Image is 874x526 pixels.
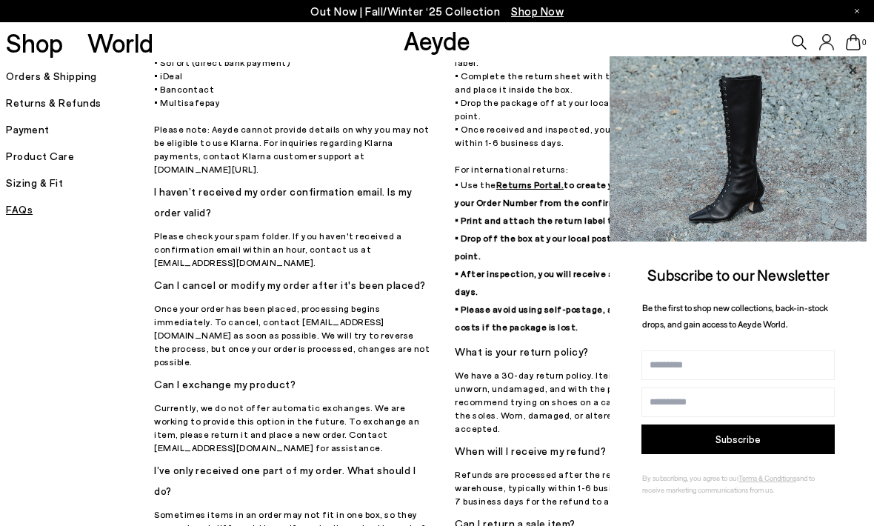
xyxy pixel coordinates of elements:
[154,182,431,223] h5: I haven’t received my order confirmation email. Is my order valid?
[642,473,738,482] span: By subscribing, you agree to our
[6,146,154,167] h5: Product Care
[738,473,796,482] a: Terms & Conditions
[455,441,732,462] h5: When will I receive my refund?
[647,265,830,284] span: Subscribe to our Newsletter
[154,460,431,502] h5: I’ve only received one part of my order. What should I do?
[496,179,564,190] u: Returns Portal.
[154,401,431,454] p: Currently, we do not offer automatic exchanges. We are working to provide this option in the futu...
[6,30,63,56] a: Shop
[310,2,564,21] p: Out Now | Fall/Winter ‘25 Collection
[861,39,868,47] span: 0
[6,93,154,113] h5: Returns & Refunds
[154,374,431,395] h5: Can I exchange my product?
[455,467,732,507] p: Refunds are processed after the return is registered by our warehouse, typically within 1-6 busin...
[846,34,861,50] a: 0
[610,56,867,242] img: 2a6287a1333c9a56320fd6e7b3c4a9a9.jpg
[154,229,431,269] p: Please check your spam folder. If you haven't received a confirmation email within an hour, conta...
[641,425,835,454] button: Subscribe
[6,119,154,140] h5: Payment
[455,368,732,435] p: We have a 30-day return policy. Items must be returned unworn, undamaged, and with the protective...
[6,199,154,220] h5: FAQs
[154,302,431,368] p: Once your order has been placed, processing begins immediately. To cancel, contact [EMAIL_ADDRESS...
[455,342,732,362] h5: What is your return policy?
[642,302,828,330] span: Be the first to shop new collections, back-in-stock drops, and gain access to Aeyde World.
[6,66,154,87] h5: Orders & Shipping
[455,179,732,332] a: Returns Portal.to create your return label (refer to your Order Number from the confirmation emai...
[87,30,153,56] a: World
[455,179,732,332] b: to create your return label (refer to your Order Number from the confirmation email). • Print and...
[154,275,431,296] h5: Can I cancel or modify my order after it's been placed?
[404,24,470,56] a: Aeyde
[511,4,564,18] span: Navigate to /collections/new-in
[6,173,154,193] h5: Sizing & Fit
